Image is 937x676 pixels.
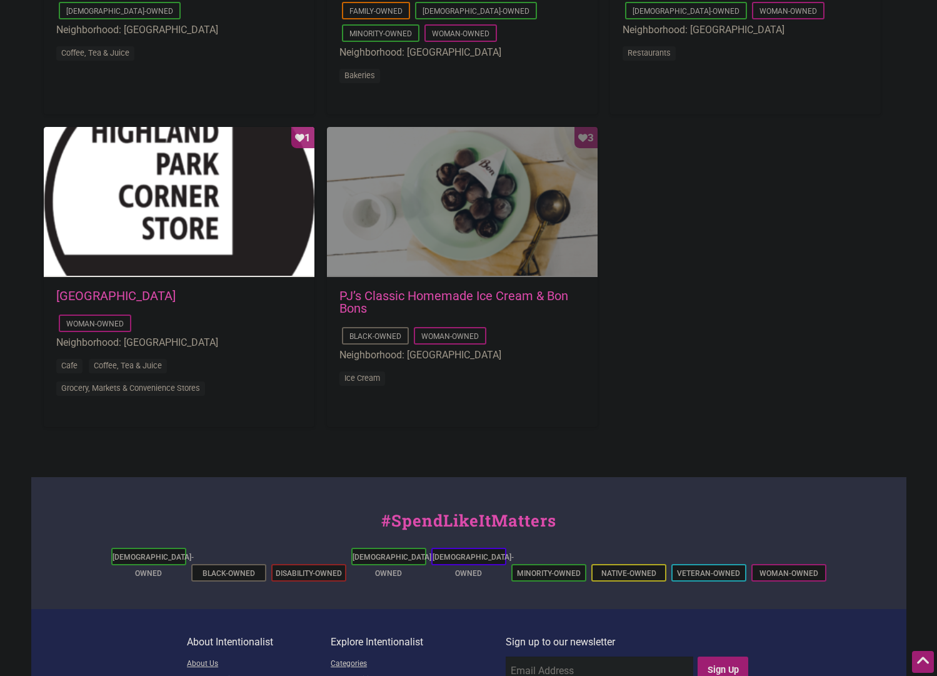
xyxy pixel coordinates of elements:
[628,48,671,58] a: Restaurants
[433,553,514,578] a: [DEMOGRAPHIC_DATA]-Owned
[56,288,176,303] a: [GEOGRAPHIC_DATA]
[344,71,375,80] a: Bakeries
[912,651,934,673] div: Scroll Back to Top
[344,373,380,383] a: Ice Cream
[339,347,585,363] li: Neighborhood: [GEOGRAPHIC_DATA]
[31,508,906,545] div: #SpendLikeItMatters
[423,7,529,16] a: [DEMOGRAPHIC_DATA]-Owned
[759,7,817,16] a: Woman-Owned
[349,29,412,38] a: Minority-Owned
[203,569,255,578] a: Black-Owned
[349,332,401,341] a: Black-Owned
[506,634,750,650] p: Sign up to our newsletter
[66,7,173,16] a: [DEMOGRAPHIC_DATA]-Owned
[56,335,302,351] li: Neighborhood: [GEOGRAPHIC_DATA]
[187,657,331,672] a: About Us
[517,569,581,578] a: Minority-Owned
[432,29,489,38] a: Woman-Owned
[633,7,739,16] a: [DEMOGRAPHIC_DATA]-Owned
[759,569,818,578] a: Woman-Owned
[276,569,342,578] a: Disability-Owned
[331,657,506,672] a: Categories
[66,320,124,328] a: Woman-Owned
[677,569,740,578] a: Veteran-Owned
[113,553,194,578] a: [DEMOGRAPHIC_DATA]-Owned
[61,383,200,393] a: Grocery, Markets & Convenience Stores
[94,361,162,370] a: Coffee, Tea & Juice
[421,332,479,341] a: Woman-Owned
[349,7,403,16] a: Family-Owned
[353,553,434,578] a: [DEMOGRAPHIC_DATA]-Owned
[331,634,506,650] p: Explore Intentionalist
[339,288,568,316] a: PJ’s Classic Homemade Ice Cream & Bon Bons
[61,361,78,370] a: Cafe
[601,569,656,578] a: Native-Owned
[56,22,302,38] li: Neighborhood: [GEOGRAPHIC_DATA]
[623,22,868,38] li: Neighborhood: [GEOGRAPHIC_DATA]
[61,48,129,58] a: Coffee, Tea & Juice
[187,634,331,650] p: About Intentionalist
[339,44,585,61] li: Neighborhood: [GEOGRAPHIC_DATA]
